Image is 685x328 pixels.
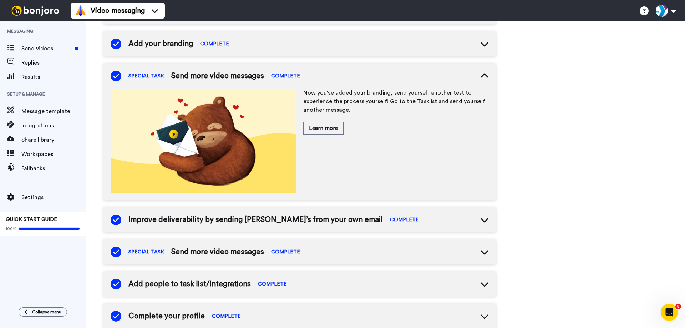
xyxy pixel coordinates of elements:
[6,226,17,232] span: 100%
[128,72,164,80] span: SPECIAL TASK
[128,39,193,49] span: Add your branding
[171,247,264,257] span: Send more video messages
[661,304,678,321] iframe: Intercom live chat
[303,122,344,135] button: Learn more
[21,44,72,53] span: Send videos
[75,5,86,16] img: vm-color.svg
[212,313,241,320] span: COMPLETE
[128,279,251,289] span: Add people to task list/Integrations
[271,72,300,80] span: COMPLETE
[21,73,86,81] span: Results
[6,217,57,222] span: QUICK START GUIDE
[675,304,681,309] span: 8
[21,164,86,173] span: Fallbacks
[21,136,86,144] span: Share library
[9,6,62,16] img: bj-logo-header-white.svg
[258,281,287,288] span: COMPLETE
[111,89,296,193] img: ef8d60325db97039671181ddc077363f.jpg
[32,309,61,315] span: Collapse menu
[21,150,86,158] span: Workspaces
[303,89,489,114] p: Now you've added your branding, send yourself another test to experience the process yourself! Go...
[171,71,264,81] span: Send more video messages
[390,216,419,223] span: COMPLETE
[21,59,86,67] span: Replies
[91,6,145,16] span: Video messaging
[21,107,86,116] span: Message template
[128,248,164,256] span: SPECIAL TASK
[19,307,67,317] button: Collapse menu
[271,248,300,256] span: COMPLETE
[128,215,383,225] span: Improve deliverability by sending [PERSON_NAME]’s from your own email
[128,311,205,322] span: Complete your profile
[21,193,86,202] span: Settings
[200,40,229,47] span: COMPLETE
[21,121,86,130] span: Integrations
